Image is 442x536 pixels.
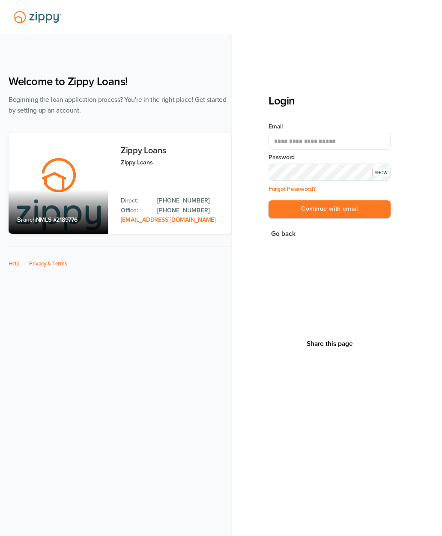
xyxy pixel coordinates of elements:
p: Direct: [121,196,149,205]
img: Lender Logo [9,7,66,27]
button: Continue with email [269,200,391,218]
button: Go back [269,228,298,240]
h3: Login [269,94,391,107]
a: Privacy & Terms [29,260,67,267]
a: Email Address: zippyguide@zippymh.com [121,216,216,223]
p: Zippy Loans [121,158,223,167]
span: Branch [17,216,36,223]
a: Forgot Password? [269,185,316,193]
div: SHOW [372,169,389,176]
span: NMLS #2189776 [36,216,78,223]
p: Office: [121,206,149,215]
a: Office Phone: 512-975-2947 [157,206,223,215]
h3: Zippy Loans [121,146,223,155]
a: Direct Phone: 512-975-2947 [157,196,223,205]
h1: Welcome to Zippy Loans! [9,75,231,88]
input: Input Password [269,164,391,181]
span: Beginning the loan application process? You're in the right place! Get started by setting up an a... [9,96,227,114]
label: Email [269,122,391,131]
input: Email Address [269,133,391,150]
button: Share This Page [304,339,355,348]
a: Help [9,260,20,267]
label: Password [269,153,391,162]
